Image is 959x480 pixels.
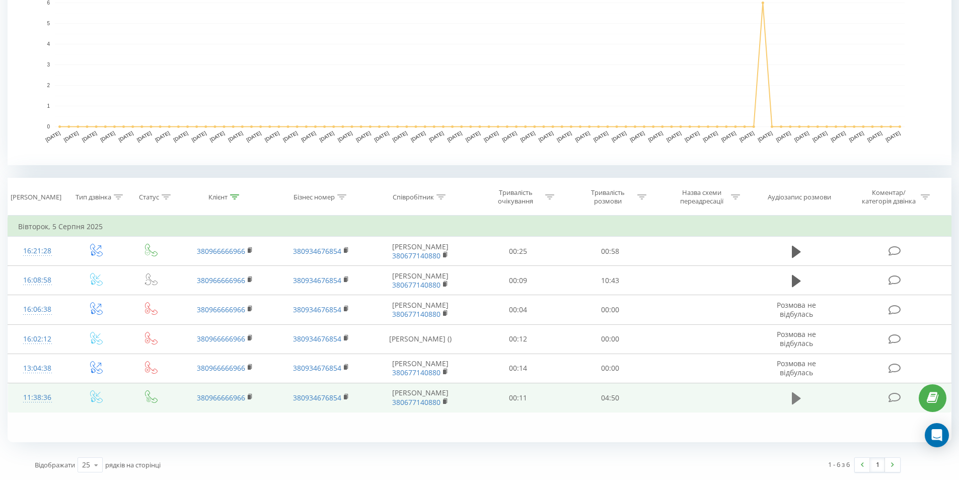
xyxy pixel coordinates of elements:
a: 380934676854 [293,393,341,402]
td: 00:12 [472,324,564,354]
div: Співробітник [393,193,434,201]
a: 380677140880 [392,280,440,290]
div: [PERSON_NAME] [11,193,61,201]
td: 00:00 [564,354,656,383]
text: [DATE] [173,130,189,143]
div: Аудіозапис розмови [768,193,831,201]
td: 10:43 [564,266,656,295]
text: [DATE] [447,130,463,143]
a: 380677140880 [392,397,440,407]
td: [PERSON_NAME] [369,237,472,266]
div: Статус [139,193,159,201]
text: [DATE] [264,130,280,143]
text: [DATE] [81,130,98,143]
td: [PERSON_NAME] [369,266,472,295]
div: Бізнес номер [293,193,335,201]
a: 380966666966 [197,363,245,373]
div: 16:06:38 [18,300,57,319]
td: [PERSON_NAME] [369,354,472,383]
text: [DATE] [355,130,372,143]
td: 00:11 [472,383,564,413]
text: [DATE] [209,130,226,143]
text: [DATE] [848,130,865,143]
div: 11:38:36 [18,388,57,407]
a: 380677140880 [392,368,440,377]
a: 380966666966 [197,393,245,402]
div: Клієнт [208,193,228,201]
text: [DATE] [246,130,262,143]
text: 4 [47,41,50,47]
td: 00:14 [472,354,564,383]
text: [DATE] [282,130,299,143]
text: [DATE] [300,130,317,143]
div: 1 - 6 з 6 [828,459,850,469]
td: [PERSON_NAME] () [369,324,472,354]
text: [DATE] [227,130,244,143]
text: [DATE] [556,130,572,143]
a: 380677140880 [392,251,440,260]
div: Open Intercom Messenger [925,423,949,447]
text: [DATE] [538,130,554,143]
div: 13:04:38 [18,359,57,378]
td: [PERSON_NAME] [369,295,472,324]
td: 00:00 [564,295,656,324]
text: [DATE] [739,130,755,143]
text: [DATE] [465,130,481,143]
a: 380966666966 [197,334,245,344]
div: 16:08:58 [18,270,57,290]
span: Розмова не відбулась [777,300,816,319]
text: [DATE] [410,130,426,143]
text: [DATE] [793,130,810,143]
text: [DATE] [374,130,390,143]
text: [DATE] [392,130,408,143]
a: 1 [870,458,885,472]
text: [DATE] [136,130,153,143]
text: [DATE] [574,130,591,143]
text: [DATE] [775,130,792,143]
td: Вівторок, 5 Серпня 2025 [8,217,951,237]
a: 380966666966 [197,246,245,256]
text: [DATE] [866,130,883,143]
text: 1 [47,103,50,109]
text: [DATE] [593,130,609,143]
text: [DATE] [337,130,353,143]
a: 380934676854 [293,305,341,314]
div: 16:02:12 [18,329,57,349]
text: [DATE] [483,130,499,143]
text: [DATE] [428,130,445,143]
div: 25 [82,460,90,470]
text: 0 [47,124,50,129]
span: Розмова не відбулась [777,329,816,348]
a: 380934676854 [293,276,341,285]
div: Тривалість очікування [489,188,543,205]
text: [DATE] [319,130,335,143]
text: 5 [47,21,50,26]
td: 00:04 [472,295,564,324]
div: 16:21:28 [18,241,57,261]
div: Назва схеми переадресації [675,188,728,205]
text: [DATE] [757,130,773,143]
div: Тривалість розмови [581,188,635,205]
td: [PERSON_NAME] [369,383,472,413]
text: [DATE] [501,130,518,143]
span: Розмова не відбулась [777,359,816,377]
a: 380934676854 [293,334,341,344]
div: Тип дзвінка [76,193,111,201]
text: [DATE] [611,130,627,143]
span: Відображати [35,460,75,469]
a: 380966666966 [197,276,245,285]
div: Коментар/категорія дзвінка [859,188,918,205]
text: [DATE] [684,130,700,143]
span: рядків на сторінці [105,460,161,469]
td: 04:50 [564,383,656,413]
text: [DATE] [99,130,116,143]
a: 380677140880 [392,309,440,319]
text: [DATE] [884,130,901,143]
text: [DATE] [191,130,207,143]
text: [DATE] [154,130,171,143]
text: [DATE] [812,130,828,143]
a: 380934676854 [293,363,341,373]
text: [DATE] [666,130,682,143]
text: [DATE] [647,130,664,143]
td: 00:25 [472,237,564,266]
